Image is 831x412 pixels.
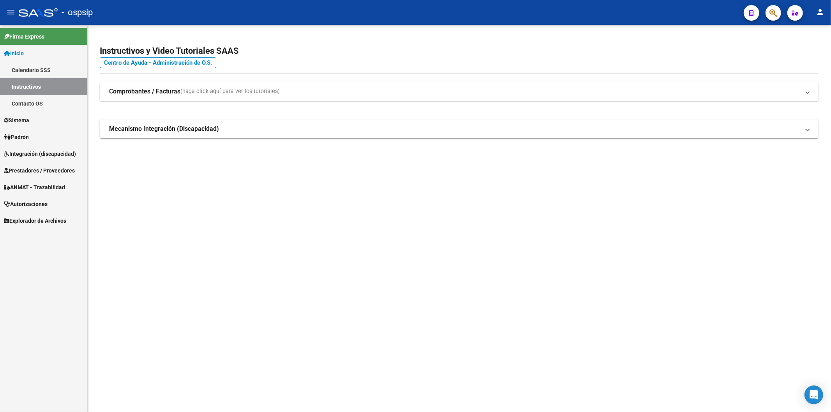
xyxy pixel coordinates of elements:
mat-expansion-panel-header: Comprobantes / Facturas(haga click aquí para ver los tutoriales) [100,82,819,101]
span: - ospsip [62,4,93,21]
mat-icon: person [815,7,825,17]
h2: Instructivos y Video Tutoriales SAAS [100,44,819,58]
span: ANMAT - Trazabilidad [4,183,65,192]
mat-expansion-panel-header: Mecanismo Integración (Discapacidad) [100,120,819,138]
span: Sistema [4,116,29,125]
a: Centro de Ayuda - Administración de O.S. [100,57,216,68]
span: Firma Express [4,32,44,41]
strong: Mecanismo Integración (Discapacidad) [109,125,219,133]
span: Padrón [4,133,29,141]
span: Prestadores / Proveedores [4,166,75,175]
mat-icon: menu [6,7,16,17]
span: Autorizaciones [4,200,48,208]
span: (haga click aquí para ver los tutoriales) [180,87,280,96]
span: Inicio [4,49,24,58]
span: Integración (discapacidad) [4,150,76,158]
strong: Comprobantes / Facturas [109,87,180,96]
span: Explorador de Archivos [4,217,66,225]
div: Open Intercom Messenger [805,386,823,404]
